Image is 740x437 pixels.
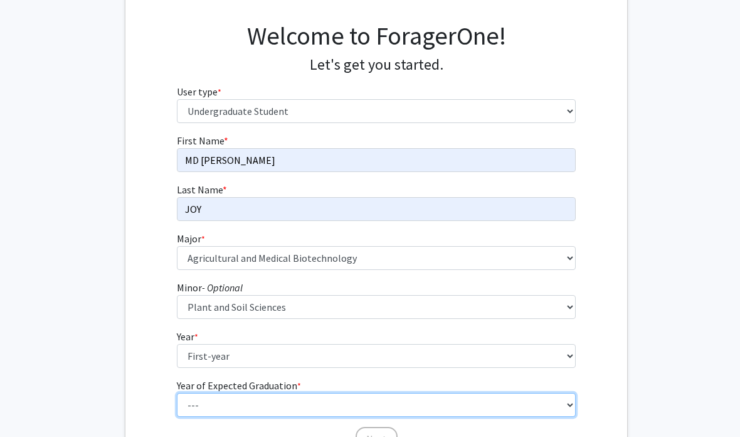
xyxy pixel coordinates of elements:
[177,378,301,393] label: Year of Expected Graduation
[177,183,223,196] span: Last Name
[177,231,205,246] label: Major
[177,329,198,344] label: Year
[177,21,576,51] h1: Welcome to ForagerOne!
[177,134,224,147] span: First Name
[202,281,243,294] i: - Optional
[177,280,243,295] label: Minor
[9,380,53,428] iframe: Chat
[177,84,221,99] label: User type
[177,56,576,74] h4: Let's get you started.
